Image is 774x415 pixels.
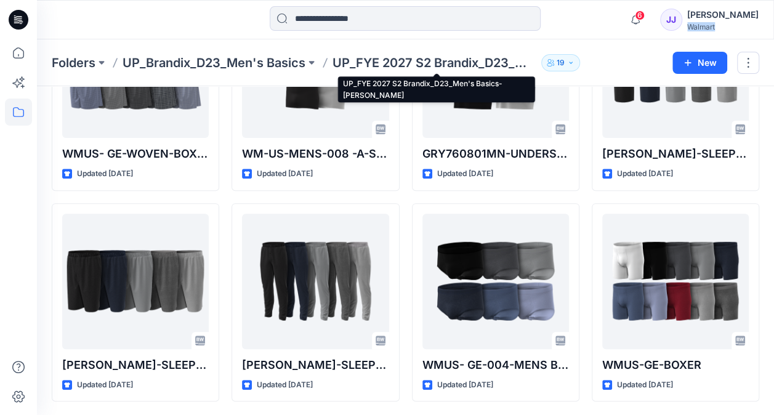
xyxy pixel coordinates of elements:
button: 19 [541,54,580,71]
a: George-SLEEP BOTTOMS 2 PK SHORTS-100150734 [62,214,209,349]
p: Updated [DATE] [437,167,493,180]
p: WMUS-GE-BOXER [602,357,749,374]
p: Updated [DATE] [437,379,493,392]
a: Folders [52,54,95,71]
p: 19 [557,56,565,70]
div: Walmart [687,22,759,31]
p: UP_FYE 2027 S2 Brandix_D23_Men's Basics- [PERSON_NAME] [333,54,536,71]
p: Updated [DATE] [77,379,133,392]
p: Updated [DATE] [77,167,133,180]
p: WMUS- GE-WOVEN-BOXER-N2 [62,145,209,163]
span: 6 [635,10,645,20]
a: George-SLEEP BOTTOMS PANT-100150736 [242,214,389,349]
div: JJ [660,9,682,31]
div: [PERSON_NAME] [687,7,759,22]
p: [PERSON_NAME]-SLEEP BOTTOMS PANT-100150736 [242,357,389,374]
p: WM-US-MENS-008 -A-SHIRT-[PERSON_NAME]-N3-3D [242,145,389,163]
p: Updated [DATE] [257,379,313,392]
p: [PERSON_NAME]-SLEEP ROBE-100151009 [602,145,749,163]
p: [PERSON_NAME]-SLEEP BOTTOMS 2 PK SHORTS-100150734 [62,357,209,374]
a: WMUS- GE-004-MENS BRIEF-N1-3D [422,214,569,349]
p: GRY760801MN-UNDERSHIRT-3D [422,145,569,163]
p: Updated [DATE] [617,167,673,180]
button: New [672,52,727,74]
p: WMUS- GE-004-MENS BRIEF-N1-3D [422,357,569,374]
a: UP_Brandix_D23_Men's Basics [123,54,305,71]
a: WMUS-GE-BOXER [602,214,749,349]
p: Updated [DATE] [617,379,673,392]
p: Updated [DATE] [257,167,313,180]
